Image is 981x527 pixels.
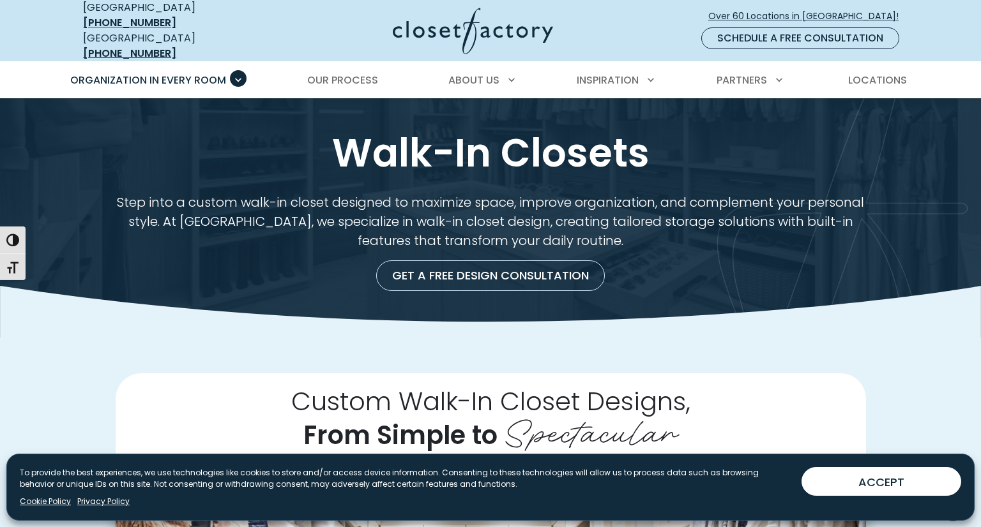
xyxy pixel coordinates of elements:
h1: Walk-In Closets [80,129,901,177]
a: [PHONE_NUMBER] [83,46,176,61]
span: Partners [717,73,767,87]
span: About Us [448,73,499,87]
span: Over 60 Locations in [GEOGRAPHIC_DATA]! [708,10,909,23]
span: From Simple to [303,417,498,453]
button: ACCEPT [802,467,961,496]
a: Over 60 Locations in [GEOGRAPHIC_DATA]! [708,5,909,27]
a: [PHONE_NUMBER] [83,15,176,30]
img: Closet Factory Logo [393,8,553,54]
a: Cookie Policy [20,496,71,507]
a: Get a Free Design Consultation [376,260,605,291]
span: Spectacular [504,404,678,455]
p: To provide the best experiences, we use technologies like cookies to store and/or access device i... [20,467,791,490]
div: [GEOGRAPHIC_DATA] [83,31,268,61]
nav: Primary Menu [61,63,920,98]
a: Privacy Policy [77,496,130,507]
span: Custom Walk-In Closet Designs, [291,383,690,419]
span: Organization in Every Room [70,73,226,87]
a: Schedule a Free Consultation [701,27,899,49]
span: Inspiration [577,73,639,87]
span: Locations [848,73,907,87]
span: Our Process [307,73,378,87]
p: Step into a custom walk-in closet designed to maximize space, improve organization, and complemen... [116,193,866,250]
